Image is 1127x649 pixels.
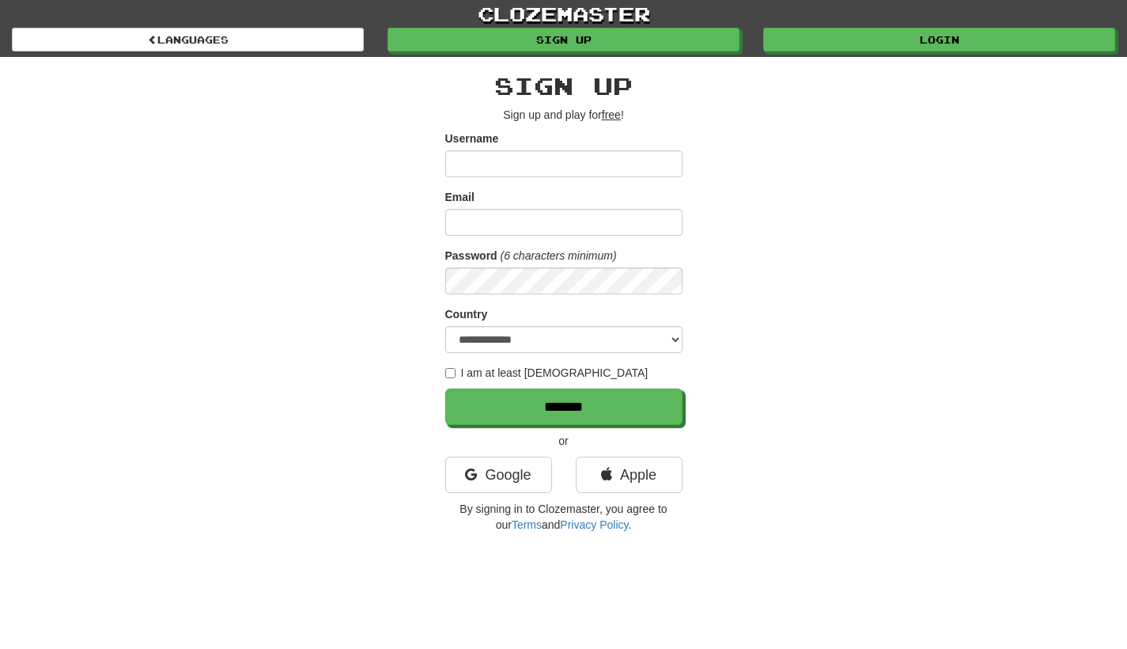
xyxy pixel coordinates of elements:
[763,28,1115,51] a: Login
[445,107,683,123] p: Sign up and play for !
[445,189,475,205] label: Email
[445,248,497,264] label: Password
[445,73,683,99] h2: Sign up
[445,306,488,322] label: Country
[445,457,552,493] a: Google
[512,518,542,531] a: Terms
[445,365,649,381] label: I am at least [DEMOGRAPHIC_DATA]
[602,108,621,121] u: free
[445,368,456,378] input: I am at least [DEMOGRAPHIC_DATA]
[576,457,683,493] a: Apple
[445,433,683,449] p: or
[560,518,628,531] a: Privacy Policy
[388,28,739,51] a: Sign up
[445,131,499,146] label: Username
[501,249,617,262] em: (6 characters minimum)
[12,28,364,51] a: Languages
[445,501,683,533] p: By signing in to Clozemaster, you agree to our and .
